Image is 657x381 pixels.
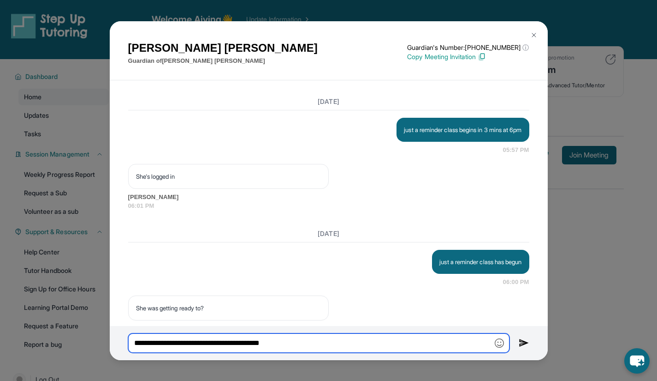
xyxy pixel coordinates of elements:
span: 06:00 PM [503,278,529,287]
h1: [PERSON_NAME] [PERSON_NAME] [128,40,318,56]
p: just a reminder class has begun [439,257,521,266]
h3: [DATE] [128,97,529,106]
p: She's logged in [136,172,321,181]
span: ⓘ [522,43,529,52]
span: [PERSON_NAME] [128,324,529,333]
span: [PERSON_NAME] [128,193,529,202]
img: Send icon [519,338,529,349]
h3: [DATE] [128,229,529,238]
p: Guardian of [PERSON_NAME] [PERSON_NAME] [128,56,318,66]
p: just a reminder class begins in 3 mins at 6pm [404,125,521,134]
img: Copy Icon [478,53,486,61]
img: Emoji [495,339,504,348]
p: She was getting ready to? [136,303,321,313]
span: 06:01 PM [128,201,529,211]
p: Copy Meeting Invitation [407,52,529,61]
span: 05:57 PM [503,145,529,155]
p: Guardian's Number: [PHONE_NUMBER] [407,43,529,52]
button: chat-button [624,348,650,374]
img: Close Icon [530,31,538,39]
